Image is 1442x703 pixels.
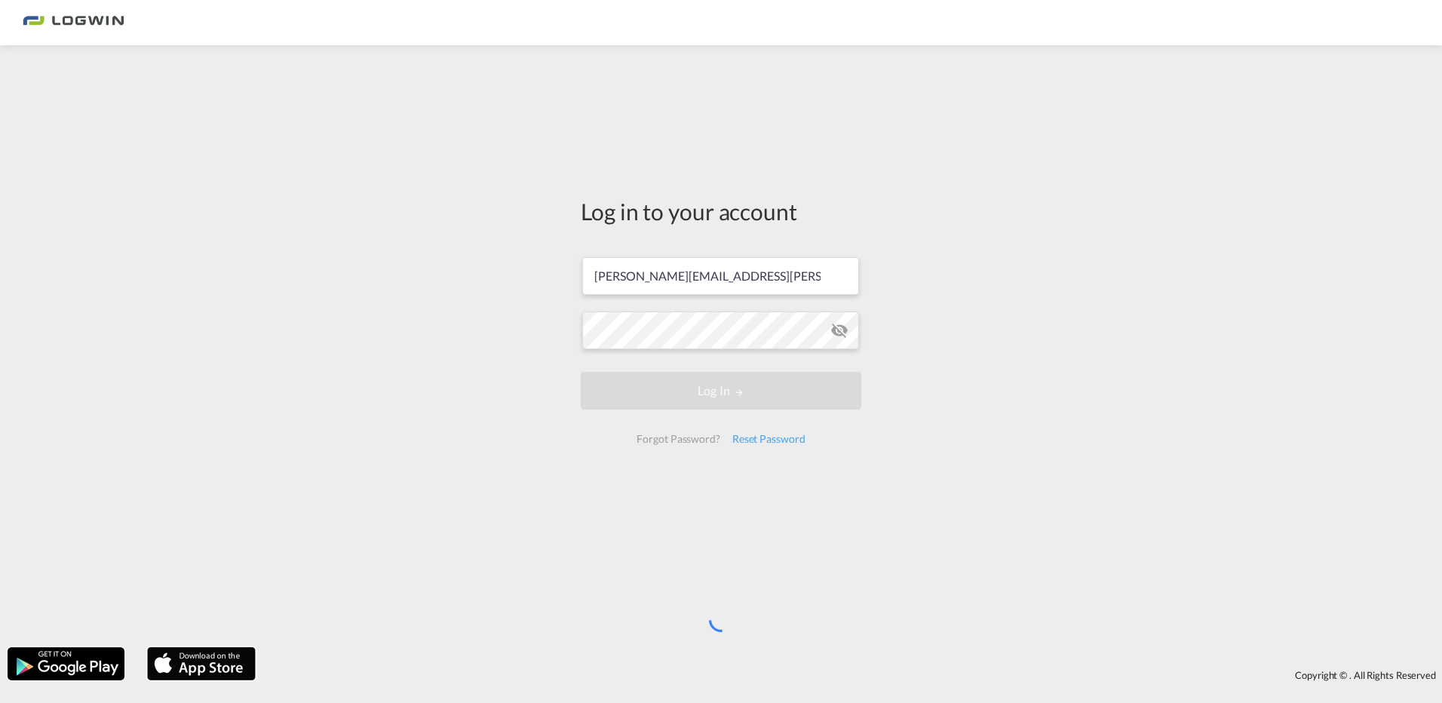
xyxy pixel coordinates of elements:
[23,6,124,40] img: bc73a0e0d8c111efacd525e4c8ad7d32.png
[830,321,848,339] md-icon: icon-eye-off
[630,425,726,453] div: Forgot Password?
[581,195,861,227] div: Log in to your account
[263,662,1442,688] div: Copyright © . All Rights Reserved
[581,372,861,410] button: LOGIN
[582,257,859,295] input: Enter email/phone number
[146,646,257,682] img: apple.png
[726,425,812,453] div: Reset Password
[6,646,126,682] img: google.png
